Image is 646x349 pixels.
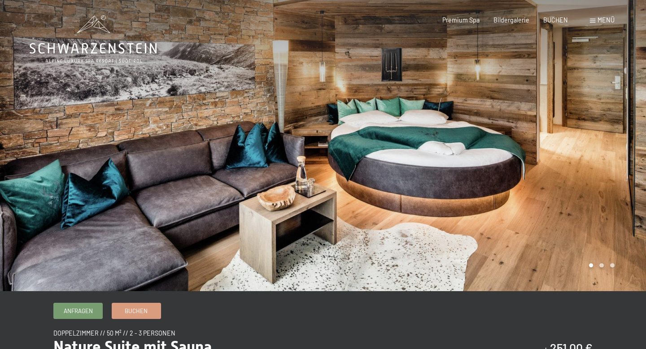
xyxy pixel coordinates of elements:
span: Menü [598,16,615,24]
a: BUCHEN [543,16,568,24]
a: Premium Spa [442,16,480,24]
a: Anfragen [54,303,102,318]
span: Doppelzimmer // 50 m² // 2 - 3 Personen [53,329,175,337]
a: Bildergalerie [493,16,529,24]
a: Buchen [112,303,161,318]
span: Buchen [125,307,148,315]
span: Anfragen [64,307,93,315]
